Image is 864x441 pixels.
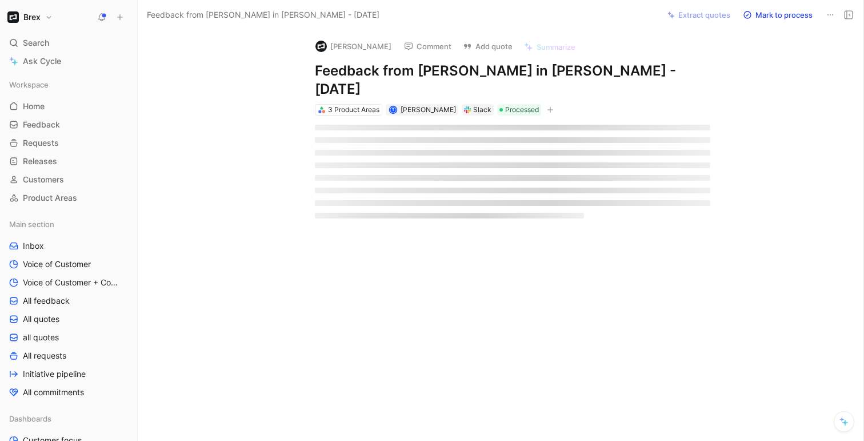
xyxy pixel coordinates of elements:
[23,387,84,398] span: All commitments
[5,9,55,25] button: BrexBrex
[5,292,133,309] a: All feedback
[5,365,133,383] a: Initiative pipeline
[5,153,133,170] a: Releases
[390,106,396,113] div: T
[5,274,133,291] a: Voice of Customer + Commercial NRR Feedback
[537,42,575,52] span: Summarize
[5,53,133,70] a: Ask Cycle
[23,295,70,307] span: All feedback
[662,7,735,23] button: Extract quotes
[23,54,61,68] span: Ask Cycle
[5,311,133,328] a: All quotes
[5,116,133,133] a: Feedback
[5,76,133,93] div: Workspace
[23,36,49,50] span: Search
[5,34,133,51] div: Search
[9,413,51,424] span: Dashboards
[23,101,45,112] span: Home
[401,105,456,114] span: [PERSON_NAME]
[505,104,539,116] span: Processed
[310,38,397,55] button: logo[PERSON_NAME]
[23,240,44,252] span: Inbox
[315,62,710,98] h1: Feedback from [PERSON_NAME] in [PERSON_NAME] - [DATE]
[23,259,91,270] span: Voice of Customer
[23,332,59,343] span: all quotes
[23,174,64,185] span: Customers
[5,256,133,273] a: Voice of Customer
[23,192,77,204] span: Product Areas
[9,218,54,230] span: Main section
[399,38,457,54] button: Comment
[23,277,122,288] span: Voice of Customer + Commercial NRR Feedback
[23,350,66,361] span: All requests
[23,137,59,149] span: Requests
[5,237,133,255] a: Inbox
[5,410,133,427] div: Dashboards
[458,38,518,54] button: Add quote
[5,171,133,188] a: Customers
[497,104,541,116] div: Processed
[328,104,379,116] div: 3 Product Areas
[23,119,60,130] span: Feedback
[9,79,49,90] span: Workspace
[315,41,327,52] img: logo
[5,98,133,115] a: Home
[147,8,379,22] span: Feedback from [PERSON_NAME] in [PERSON_NAME] - [DATE]
[5,189,133,206] a: Product Areas
[5,347,133,364] a: All requests
[5,384,133,401] a: All commitments
[473,104,491,116] div: Slack
[519,39,581,55] button: Summarize
[5,134,133,152] a: Requests
[23,313,59,325] span: All quotes
[23,12,41,22] h1: Brex
[5,216,133,233] div: Main section
[23,156,57,167] span: Releases
[5,216,133,401] div: Main sectionInboxVoice of CustomerVoice of Customer + Commercial NRR FeedbackAll feedbackAll quot...
[5,329,133,346] a: all quotes
[23,368,86,380] span: Initiative pipeline
[7,11,19,23] img: Brex
[738,7,818,23] button: Mark to process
